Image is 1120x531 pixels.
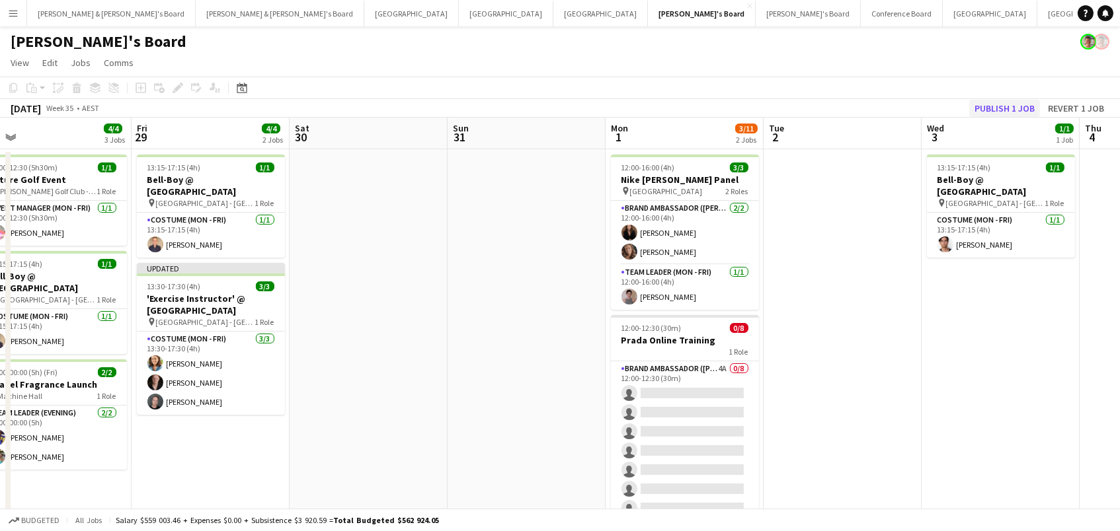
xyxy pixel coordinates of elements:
button: [PERSON_NAME]'s Board [756,1,861,26]
h3: Bell-Boy @ [GEOGRAPHIC_DATA] [137,174,285,197]
a: Jobs [65,54,96,71]
span: 1 Role [97,186,116,196]
app-user-avatar: Victoria Hunt [1080,34,1096,50]
button: [GEOGRAPHIC_DATA] [943,1,1037,26]
span: Week 35 [44,103,77,113]
span: 2 Roles [726,186,748,196]
button: Conference Board [861,1,943,26]
span: 1/1 [1046,162,1064,172]
span: Mon [611,122,628,134]
a: View [5,54,34,71]
button: Revert 1 job [1043,100,1109,117]
button: [PERSON_NAME]'s Board [648,1,756,26]
span: 13:15-17:15 (4h) [938,162,991,172]
span: 12:00-16:00 (4h) [621,162,675,172]
span: 3/11 [735,124,758,133]
button: Publish 1 job [969,100,1040,117]
div: Salary $559 003.46 + Expenses $0.00 + Subsistence $3 920.59 = [116,515,439,525]
span: Fri [137,122,147,134]
app-card-role: Costume (Mon - Fri)1/113:15-17:15 (4h)[PERSON_NAME] [137,213,285,258]
span: 12:00-12:30 (30m) [621,323,682,333]
span: Tue [769,122,784,134]
button: [PERSON_NAME] & [PERSON_NAME]'s Board [27,1,196,26]
div: Updated [137,263,285,273]
a: Edit [37,54,63,71]
span: View [11,57,29,69]
h3: Nike [PERSON_NAME] Panel [611,174,759,186]
span: 1 Role [729,347,748,357]
app-card-role: Costume (Mon - Fri)1/113:15-17:15 (4h)[PERSON_NAME] [927,213,1075,258]
span: 13:15-17:15 (4h) [147,162,201,172]
app-job-card: Updated13:30-17:30 (4h)3/3'Exercise Instructor' @ [GEOGRAPHIC_DATA] [GEOGRAPHIC_DATA] - [GEOGRAPH... [137,263,285,415]
h3: 'Exercise Instructor' @ [GEOGRAPHIC_DATA] [137,293,285,316]
h1: [PERSON_NAME]'s Board [11,32,186,52]
span: Jobs [71,57,91,69]
span: 30 [293,129,309,145]
span: 31 [451,129,469,145]
app-job-card: 13:15-17:15 (4h)1/1Bell-Boy @ [GEOGRAPHIC_DATA] [GEOGRAPHIC_DATA] - [GEOGRAPHIC_DATA]1 RoleCostum... [927,155,1075,258]
button: [GEOGRAPHIC_DATA] [553,1,648,26]
div: AEST [82,103,99,113]
app-job-card: 12:00-12:30 (30m)0/8Prada Online Training1 RoleBrand Ambassador ([PERSON_NAME])4A0/812:00-12:30 (... [611,315,759,511]
app-card-role: Team Leader (Mon - Fri)1/112:00-16:00 (4h)[PERSON_NAME] [611,265,759,310]
h3: Bell-Boy @ [GEOGRAPHIC_DATA] [927,174,1075,197]
h3: Prada Online Training [611,334,759,346]
button: [PERSON_NAME] & [PERSON_NAME]'s Board [196,1,364,26]
span: 1 Role [97,295,116,304]
span: [GEOGRAPHIC_DATA] [630,186,703,196]
span: Total Budgeted $562 924.05 [333,515,439,525]
span: 3 [925,129,944,145]
span: 1 Role [255,317,274,327]
span: 0/8 [730,323,748,333]
span: 1 Role [1045,198,1064,208]
span: 2 [767,129,784,145]
app-card-role: Brand Ambassador ([PERSON_NAME])2/212:00-16:00 (4h)[PERSON_NAME][PERSON_NAME] [611,201,759,265]
app-card-role: Costume (Mon - Fri)3/313:30-17:30 (4h)[PERSON_NAME][PERSON_NAME][PERSON_NAME] [137,332,285,415]
span: 1/1 [98,259,116,269]
div: 3 Jobs [104,135,125,145]
button: [GEOGRAPHIC_DATA] [364,1,459,26]
span: 1/1 [98,162,116,172]
span: Edit [42,57,58,69]
app-user-avatar: Victoria Hunt [1094,34,1109,50]
span: Thu [1085,122,1101,134]
div: 2 Jobs [262,135,283,145]
span: 4/4 [104,124,122,133]
span: [GEOGRAPHIC_DATA] - [GEOGRAPHIC_DATA] [156,198,255,208]
span: Comms [104,57,134,69]
span: [GEOGRAPHIC_DATA] - [GEOGRAPHIC_DATA] [946,198,1045,208]
button: [GEOGRAPHIC_DATA] [459,1,553,26]
span: Sun [453,122,469,134]
div: 2 Jobs [736,135,757,145]
span: Wed [927,122,944,134]
a: Comms [99,54,139,71]
span: 4/4 [262,124,280,133]
span: [GEOGRAPHIC_DATA] - [GEOGRAPHIC_DATA] [156,317,255,327]
button: Budgeted [7,513,61,528]
span: 1 [609,129,628,145]
span: 2/2 [98,367,116,377]
div: 1 Job [1056,135,1073,145]
span: 4 [1083,129,1101,145]
span: Budgeted [21,516,60,525]
span: 3/3 [730,162,748,172]
span: 1 Role [97,391,116,401]
span: 1/1 [1055,124,1074,133]
span: 3/3 [256,281,274,291]
span: 13:30-17:30 (4h) [147,281,201,291]
app-job-card: 13:15-17:15 (4h)1/1Bell-Boy @ [GEOGRAPHIC_DATA] [GEOGRAPHIC_DATA] - [GEOGRAPHIC_DATA]1 RoleCostum... [137,155,285,258]
span: 1 Role [255,198,274,208]
span: 29 [135,129,147,145]
span: All jobs [73,515,104,525]
span: 1/1 [256,162,274,172]
app-job-card: 12:00-16:00 (4h)3/3Nike [PERSON_NAME] Panel [GEOGRAPHIC_DATA]2 RolesBrand Ambassador ([PERSON_NAM... [611,155,759,310]
span: Sat [295,122,309,134]
div: [DATE] [11,102,41,115]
